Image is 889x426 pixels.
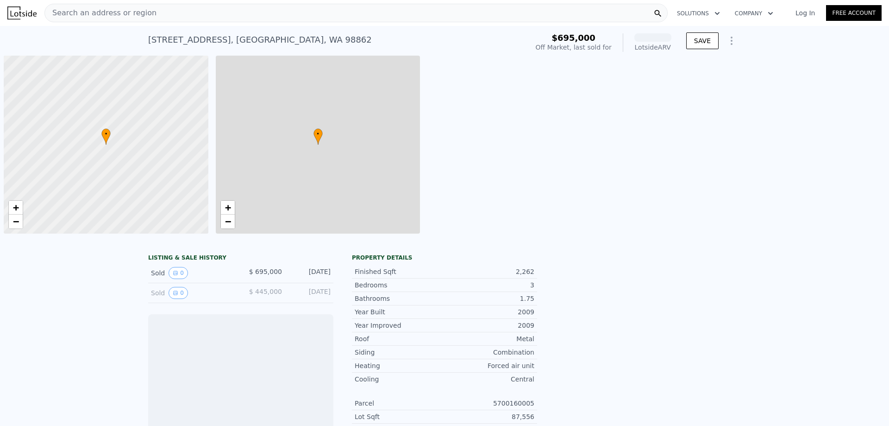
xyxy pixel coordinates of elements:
[634,43,671,52] div: Lotside ARV
[444,361,534,370] div: Forced air unit
[225,202,231,213] span: +
[551,33,595,43] span: $695,000
[289,287,331,299] div: [DATE]
[355,267,444,276] div: Finished Sqft
[151,287,233,299] div: Sold
[444,294,534,303] div: 1.75
[444,334,534,343] div: Metal
[444,321,534,330] div: 2009
[826,5,882,21] a: Free Account
[169,267,188,279] button: View historical data
[151,267,233,279] div: Sold
[9,201,23,215] a: Zoom in
[313,130,323,138] span: •
[169,287,188,299] button: View historical data
[355,375,444,384] div: Cooling
[355,361,444,370] div: Heating
[355,307,444,317] div: Year Built
[444,412,534,421] div: 87,556
[101,130,111,138] span: •
[45,7,157,19] span: Search an address or region
[670,5,727,22] button: Solutions
[221,201,235,215] a: Zoom in
[444,375,534,384] div: Central
[313,128,323,145] div: •
[148,33,372,46] div: [STREET_ADDRESS] , [GEOGRAPHIC_DATA] , WA 98862
[289,267,331,279] div: [DATE]
[225,216,231,227] span: −
[444,348,534,357] div: Combination
[355,280,444,290] div: Bedrooms
[355,412,444,421] div: Lot Sqft
[686,32,719,49] button: SAVE
[536,43,612,52] div: Off Market, last sold for
[221,215,235,229] a: Zoom out
[249,288,282,295] span: $ 445,000
[727,5,781,22] button: Company
[355,321,444,330] div: Year Improved
[352,254,537,261] div: Property details
[444,399,534,408] div: 5700160005
[444,307,534,317] div: 2009
[355,348,444,357] div: Siding
[9,215,23,229] a: Zoom out
[355,294,444,303] div: Bathrooms
[355,334,444,343] div: Roof
[7,6,37,19] img: Lotside
[13,202,19,213] span: +
[148,254,333,263] div: LISTING & SALE HISTORY
[101,128,111,145] div: •
[249,268,282,275] span: $ 695,000
[444,267,534,276] div: 2,262
[722,32,741,50] button: Show Options
[13,216,19,227] span: −
[444,280,534,290] div: 3
[355,399,444,408] div: Parcel
[784,8,826,18] a: Log In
